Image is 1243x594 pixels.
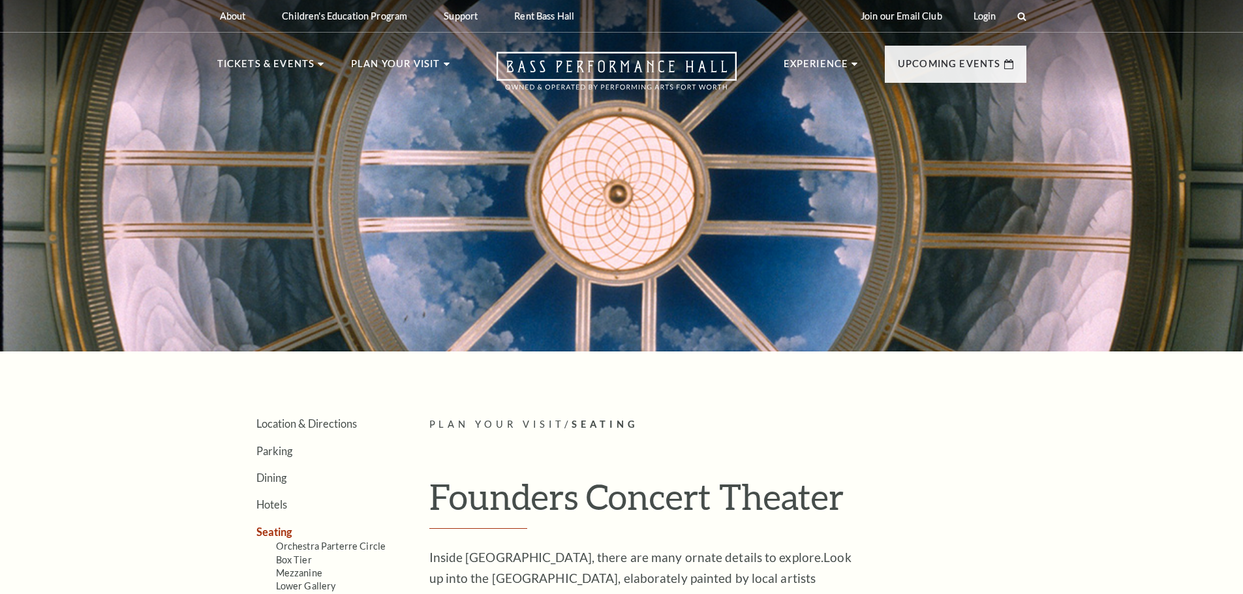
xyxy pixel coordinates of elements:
p: Experience [784,56,849,80]
p: Plan Your Visit [351,56,440,80]
p: Upcoming Events [898,56,1001,80]
p: About [220,10,246,22]
p: Tickets & Events [217,56,315,80]
a: Location & Directions [256,417,357,430]
a: Hotels [256,498,287,511]
a: Box Tier [276,554,312,565]
a: Mezzanine [276,567,322,578]
a: Lower Gallery [276,580,336,591]
h1: Founders Concert Theater [429,475,1026,529]
p: / [429,417,1026,433]
p: Rent Bass Hall [514,10,574,22]
span: Seating [572,419,639,430]
a: Orchestra Parterre Circle [276,541,386,552]
a: Dining [256,471,286,484]
p: Support [444,10,478,22]
a: Parking [256,445,292,457]
a: Seating [256,526,292,538]
span: Plan Your Visit [429,419,565,430]
p: Children's Education Program [282,10,407,22]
